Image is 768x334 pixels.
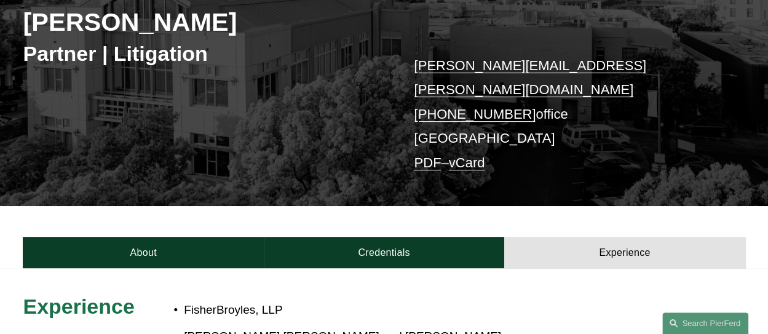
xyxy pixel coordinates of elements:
[23,41,384,66] h3: Partner | Litigation
[414,106,536,122] a: [PHONE_NUMBER]
[449,155,485,170] a: vCard
[23,237,263,268] a: About
[414,155,441,170] a: PDF
[504,237,745,268] a: Experience
[23,295,134,318] span: Experience
[264,237,504,268] a: Credentials
[414,54,715,175] p: office [GEOGRAPHIC_DATA] –
[23,7,384,38] h2: [PERSON_NAME]
[184,300,655,320] p: FisherBroyles, LLP
[662,312,748,334] a: Search this site
[414,58,646,98] a: [PERSON_NAME][EMAIL_ADDRESS][PERSON_NAME][DOMAIN_NAME]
